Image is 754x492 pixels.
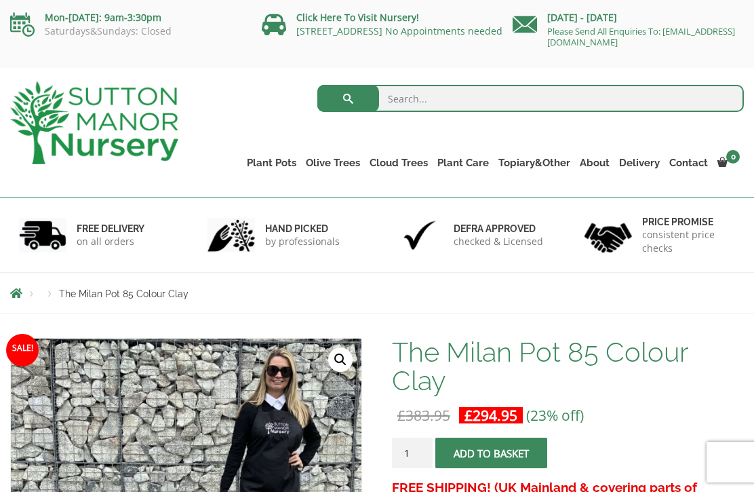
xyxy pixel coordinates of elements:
[454,223,543,235] h6: Defra approved
[642,216,735,228] h6: Price promise
[77,223,144,235] h6: FREE DELIVERY
[265,223,340,235] h6: hand picked
[464,406,517,425] bdi: 294.95
[584,214,632,256] img: 4.jpg
[301,153,365,172] a: Olive Trees
[296,11,419,24] a: Click Here To Visit Nursery!
[575,153,614,172] a: About
[10,26,241,37] p: Saturdays&Sundays: Closed
[392,338,744,395] h1: The Milan Pot 85 Colour Clay
[6,334,39,366] span: Sale!
[614,153,664,172] a: Delivery
[365,153,433,172] a: Cloud Trees
[713,153,744,172] a: 0
[317,85,744,112] input: Search...
[19,218,66,252] img: 1.jpg
[433,153,494,172] a: Plant Care
[526,406,584,425] span: (23% off)
[265,235,340,248] p: by professionals
[454,235,543,248] p: checked & Licensed
[397,406,405,425] span: £
[464,406,473,425] span: £
[726,150,740,164] span: 0
[328,347,353,372] a: View full-screen image gallery
[396,218,443,252] img: 3.jpg
[513,10,744,26] p: [DATE] - [DATE]
[207,218,255,252] img: 2.jpg
[397,406,450,425] bdi: 383.95
[10,10,241,26] p: Mon-[DATE]: 9am-3:30pm
[494,153,575,172] a: Topiary&Other
[435,438,547,468] button: Add to basket
[547,25,735,48] a: Please Send All Enquiries To: [EMAIL_ADDRESS][DOMAIN_NAME]
[59,288,188,299] span: The Milan Pot 85 Colour Clay
[642,228,735,255] p: consistent price checks
[392,438,433,468] input: Product quantity
[296,24,502,37] a: [STREET_ADDRESS] No Appointments needed
[10,81,178,164] img: logo
[77,235,144,248] p: on all orders
[10,288,744,299] nav: Breadcrumbs
[242,153,301,172] a: Plant Pots
[664,153,713,172] a: Contact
